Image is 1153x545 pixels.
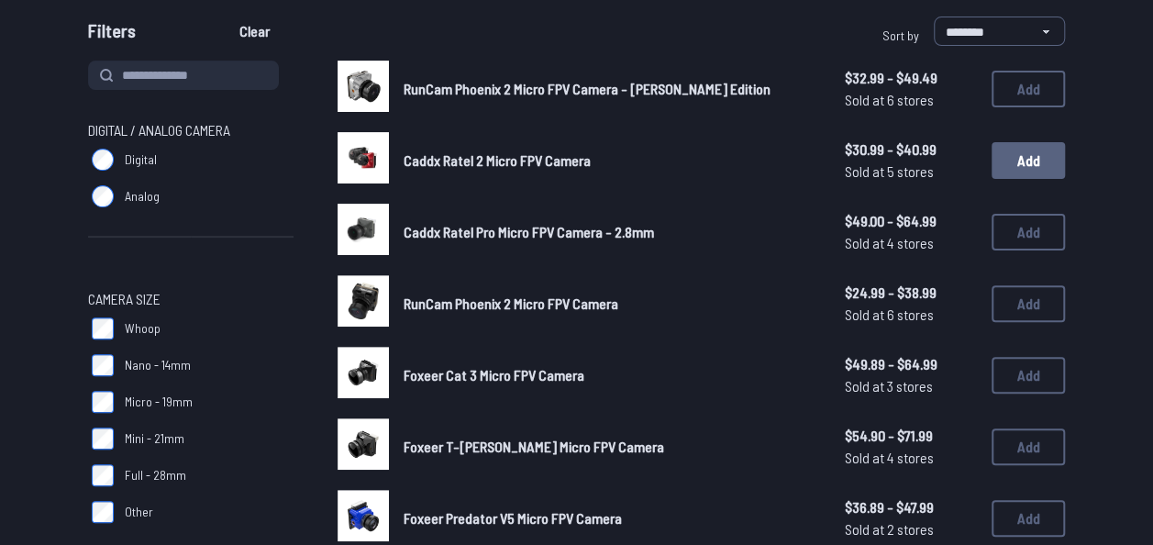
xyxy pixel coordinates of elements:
[338,204,389,255] img: image
[404,221,815,243] a: Caddx Ratel Pro Micro FPV Camera - 2.8mm
[404,223,654,240] span: Caddx Ratel Pro Micro FPV Camera - 2.8mm
[338,418,389,475] a: image
[845,139,977,161] span: $30.99 - $40.99
[125,187,160,206] span: Analog
[845,304,977,326] span: Sold at 6 stores
[845,282,977,304] span: $24.99 - $38.99
[338,418,389,470] img: image
[845,353,977,375] span: $49.89 - $64.99
[992,500,1065,537] button: Add
[845,232,977,254] span: Sold at 4 stores
[845,425,977,447] span: $54.90 - $71.99
[845,447,977,469] span: Sold at 4 stores
[92,149,114,171] input: Digital
[92,501,114,523] input: Other
[845,89,977,111] span: Sold at 6 stores
[404,438,664,455] span: Foxeer T-[PERSON_NAME] Micro FPV Camera
[404,151,591,169] span: Caddx Ratel 2 Micro FPV Camera
[338,347,389,404] a: image
[845,67,977,89] span: $32.99 - $49.49
[992,428,1065,465] button: Add
[845,375,977,397] span: Sold at 3 stores
[88,288,161,310] span: Camera Size
[404,295,618,312] span: RunCam Phoenix 2 Micro FPV Camera
[125,150,157,169] span: Digital
[845,161,977,183] span: Sold at 5 stores
[338,275,389,327] img: image
[224,17,285,46] button: Clear
[338,61,389,117] a: image
[845,210,977,232] span: $49.00 - $64.99
[845,518,977,540] span: Sold at 2 stores
[845,496,977,518] span: $36.89 - $47.99
[88,119,230,141] span: Digital / Analog Camera
[125,393,193,411] span: Micro - 19mm
[992,285,1065,322] button: Add
[992,357,1065,394] button: Add
[92,428,114,450] input: Mini - 21mm
[404,80,771,97] span: RunCam Phoenix 2 Micro FPV Camera - [PERSON_NAME] Edition
[92,391,114,413] input: Micro - 19mm
[125,429,184,448] span: Mini - 21mm
[125,503,153,521] span: Other
[92,354,114,376] input: Nano - 14mm
[404,509,622,527] span: Foxeer Predator V5 Micro FPV Camera
[404,436,815,458] a: Foxeer T-[PERSON_NAME] Micro FPV Camera
[125,319,161,338] span: Whoop
[404,366,584,384] span: Foxeer Cat 3 Micro FPV Camera
[125,356,191,374] span: Nano - 14mm
[404,507,815,529] a: Foxeer Predator V5 Micro FPV Camera
[338,61,389,112] img: image
[992,71,1065,107] button: Add
[92,317,114,339] input: Whoop
[338,275,389,332] a: image
[338,132,389,189] a: image
[338,347,389,398] img: image
[92,185,114,207] input: Analog
[338,204,389,261] a: image
[934,17,1065,46] select: Sort by
[338,490,389,541] img: image
[88,17,136,53] span: Filters
[404,364,815,386] a: Foxeer Cat 3 Micro FPV Camera
[404,293,815,315] a: RunCam Phoenix 2 Micro FPV Camera
[882,28,919,43] span: Sort by
[92,464,114,486] input: Full - 28mm
[404,78,815,100] a: RunCam Phoenix 2 Micro FPV Camera - [PERSON_NAME] Edition
[992,142,1065,179] button: Add
[125,466,186,484] span: Full - 28mm
[992,214,1065,250] button: Add
[404,150,815,172] a: Caddx Ratel 2 Micro FPV Camera
[338,132,389,184] img: image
